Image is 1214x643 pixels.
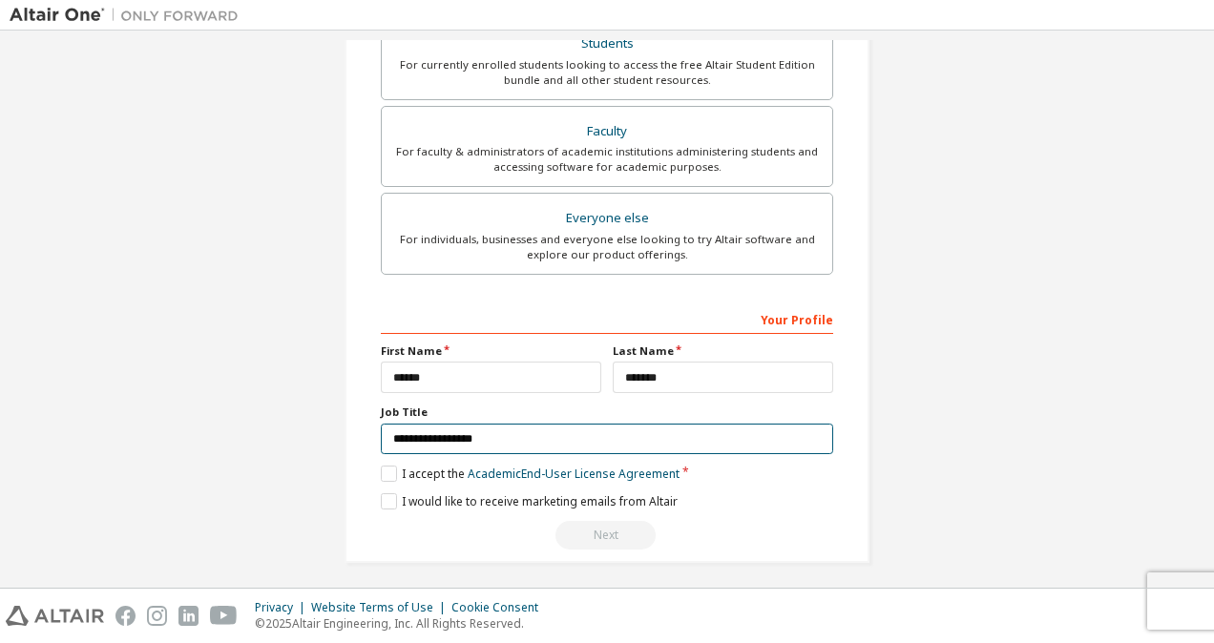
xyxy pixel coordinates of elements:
[255,600,311,615] div: Privacy
[381,521,833,550] div: Read and acccept EULA to continue
[381,303,833,334] div: Your Profile
[393,57,821,88] div: For currently enrolled students looking to access the free Altair Student Edition bundle and all ...
[393,31,821,57] div: Students
[381,493,678,509] label: I would like to receive marketing emails from Altair
[451,600,550,615] div: Cookie Consent
[613,343,833,359] label: Last Name
[393,118,821,145] div: Faculty
[381,466,680,482] label: I accept the
[255,615,550,632] p: © 2025 Altair Engineering, Inc. All Rights Reserved.
[147,606,167,626] img: instagram.svg
[393,205,821,232] div: Everyone else
[468,466,680,482] a: Academic End-User License Agreement
[381,404,833,420] label: Job Title
[178,606,199,626] img: linkedin.svg
[393,232,821,262] div: For individuals, businesses and everyone else looking to try Altair software and explore our prod...
[6,606,104,626] img: altair_logo.svg
[311,600,451,615] div: Website Terms of Use
[10,6,248,25] img: Altair One
[381,343,601,359] label: First Name
[210,606,238,626] img: youtube.svg
[393,144,821,175] div: For faculty & administrators of academic institutions administering students and accessing softwa...
[115,606,136,626] img: facebook.svg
